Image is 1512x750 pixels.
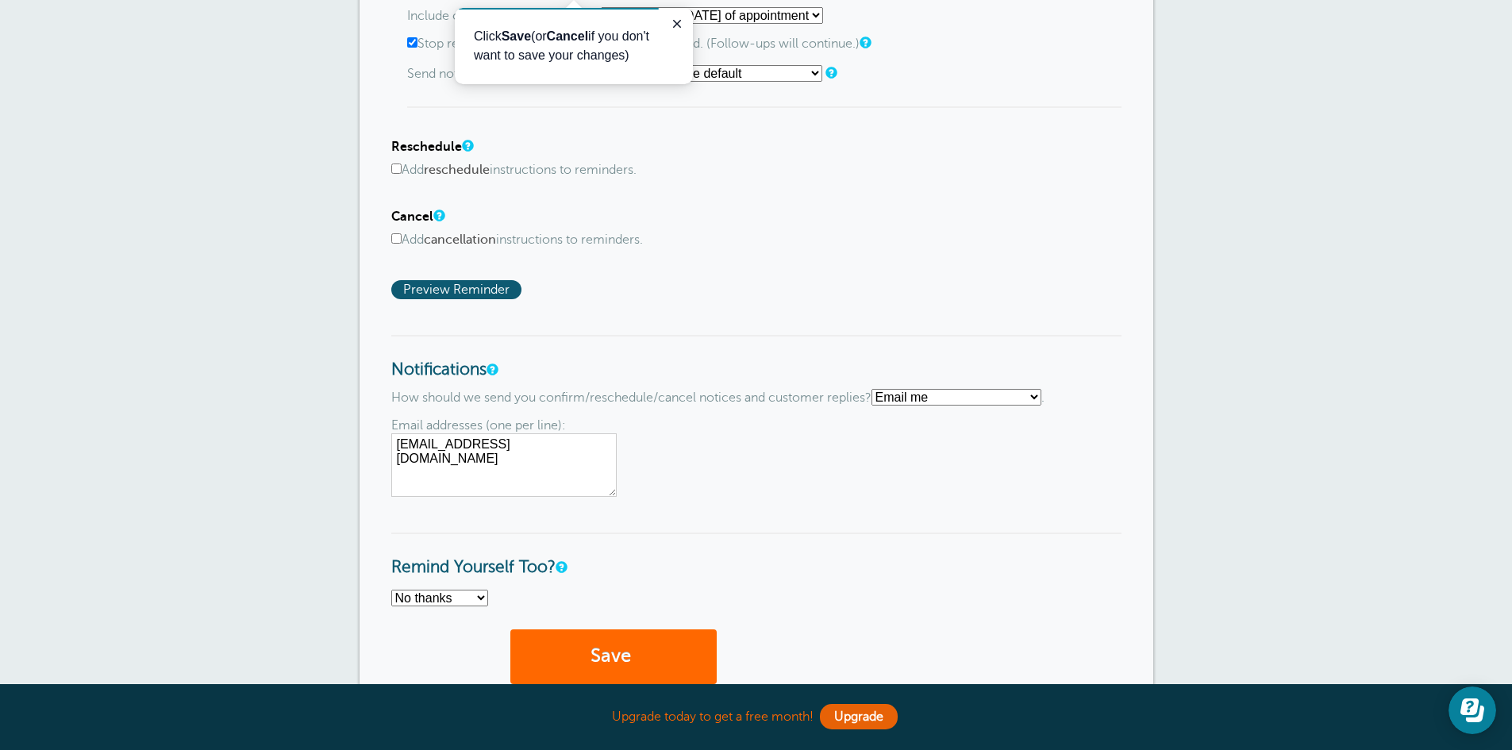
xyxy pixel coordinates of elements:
h4: Cancel [391,210,1121,225]
input: Addcancellationinstructions to reminders. [391,233,402,244]
iframe: tooltip [455,8,693,84]
label: Stop reminders for appointment when confirmed. (Follow-ups will continue.) [407,37,1121,52]
iframe: Resource center [1449,687,1496,734]
a: A note will be added to SMS reminders that replying "R" will request a reschedule of the appointm... [462,140,471,151]
span: Preview Reminder [391,280,521,299]
p: Send notifications when a customer confirms? [407,65,1121,82]
a: Upgrade [820,704,898,729]
p: Include confirmation instructions: [407,7,1121,24]
label: Add instructions to reminders. [391,233,1121,248]
a: Should we notify you? Selecting "Use default" will use the setting in the Notifications section b... [825,67,835,78]
input: Addrescheduleinstructions to reminders. [391,163,402,174]
p: How should we send you confirm/reschedule/cancel notices and customer replies? . [391,389,1121,406]
div: Email addresses (one per line): [391,418,1121,497]
a: Preview Reminder [391,283,525,297]
textarea: [EMAIL_ADDRESS][DOMAIN_NAME] [391,433,617,497]
b: cancellation [424,233,496,247]
label: Add instructions to reminders. [391,163,1121,178]
button: Save [510,629,717,684]
a: Send a reminder to yourself for every appointment. [556,562,565,572]
a: A note will be added to SMS reminders that replying "X" will cancel the appointment. For email re... [433,210,443,221]
div: Upgrade today to get a free month! [360,700,1153,734]
b: reschedule [424,163,490,177]
a: If you use two or more reminders, and a customer confirms an appointment after the first reminder... [860,37,869,48]
h3: Notifications [391,335,1121,380]
h3: Remind Yourself Too? [391,533,1121,578]
input: Stop reminders for appointment when confirmed. (Follow-ups will continue.) [407,37,417,48]
h4: Reschedule [391,140,1121,155]
a: If a customer confirms an appointment, requests a reschedule, or replies to an SMS reminder, we c... [487,364,496,375]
